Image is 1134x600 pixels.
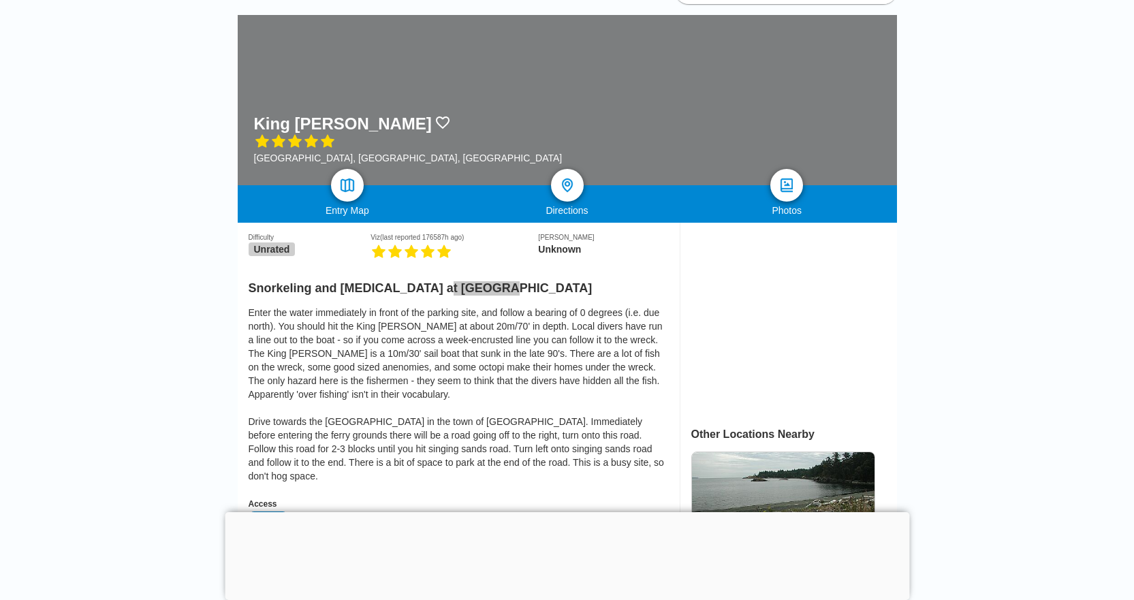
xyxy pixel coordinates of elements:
[331,169,364,202] a: map
[249,242,296,256] span: Unrated
[371,234,538,241] div: Viz (last reported 176587h ago)
[249,234,371,241] div: Difficulty
[691,234,874,404] iframe: Advertisement
[249,511,288,531] div: shore
[249,499,669,509] div: Access
[538,244,668,255] div: Unknown
[254,114,432,133] h1: King [PERSON_NAME]
[254,153,563,163] div: [GEOGRAPHIC_DATA], [GEOGRAPHIC_DATA], [GEOGRAPHIC_DATA]
[238,205,458,216] div: Entry Map
[677,205,897,216] div: Photos
[225,512,909,597] iframe: Advertisement
[691,428,897,441] div: Other Locations Nearby
[559,177,576,193] img: directions
[249,306,669,483] div: Enter the water immediately in front of the parking site, and follow a bearing of 0 degrees (i.e....
[249,273,669,296] h2: Snorkeling and [MEDICAL_DATA] at [GEOGRAPHIC_DATA]
[778,177,795,193] img: photos
[457,205,677,216] div: Directions
[538,234,668,241] div: [PERSON_NAME]
[339,177,356,193] img: map
[770,169,803,202] a: photos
